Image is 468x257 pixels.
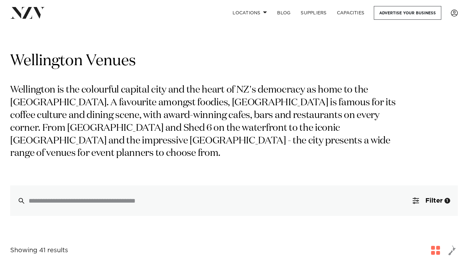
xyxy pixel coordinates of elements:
[374,6,441,20] a: Advertise your business
[296,6,332,20] a: SUPPLIERS
[272,6,296,20] a: BLOG
[444,198,450,204] div: 1
[405,185,458,216] button: Filter1
[10,84,403,160] p: Wellington is the colourful capital city and the heart of NZ's democracy as home to the [GEOGRAPH...
[10,246,68,255] div: Showing 41 results
[10,51,458,71] h1: Wellington Venues
[10,7,45,18] img: nzv-logo.png
[332,6,370,20] a: Capacities
[425,198,443,204] span: Filter
[227,6,272,20] a: Locations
